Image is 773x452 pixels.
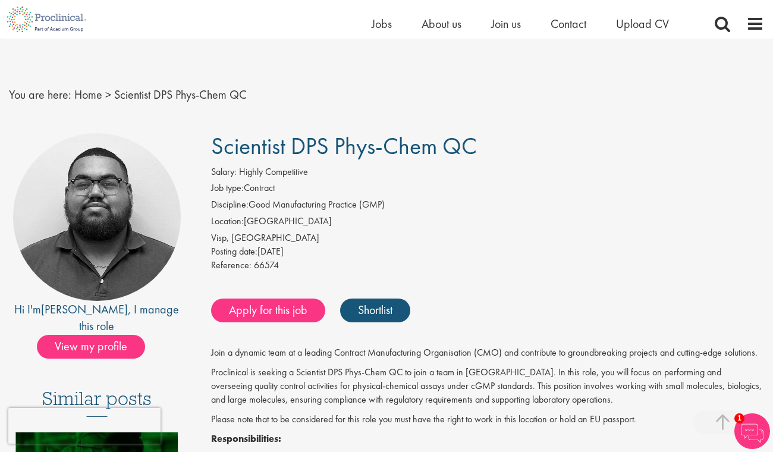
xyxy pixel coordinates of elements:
img: imeage of recruiter Ashley Bennett [13,133,181,301]
label: Reference: [211,259,252,272]
a: Jobs [372,16,392,32]
span: Scientist DPS Phys-Chem QC [114,87,247,102]
label: Location: [211,215,244,228]
span: > [105,87,111,102]
li: [GEOGRAPHIC_DATA] [211,215,764,231]
span: Scientist DPS Phys-Chem QC [211,131,477,161]
strong: Responsibilities: [211,432,281,445]
span: 66574 [254,259,279,271]
label: Job type: [211,181,244,195]
a: Contact [551,16,586,32]
a: Apply for this job [211,299,325,322]
div: Visp, [GEOGRAPHIC_DATA] [211,231,764,245]
span: Posting date: [211,245,257,258]
p: Join a dynamic team at a leading Contract Manufacturing Organisation (CMO) and contribute to grou... [211,346,764,360]
p: Please note that to be considered for this role you must have the right to work in this location ... [211,413,764,426]
label: Discipline: [211,198,249,212]
p: Proclinical is seeking a Scientist DPS Phys-Chem QC to join a team in [GEOGRAPHIC_DATA]. In this ... [211,366,764,407]
span: 1 [734,413,744,423]
a: About us [422,16,461,32]
h3: Similar posts [42,388,152,417]
a: [PERSON_NAME] [41,302,128,317]
div: Hi I'm , I manage this role [9,301,184,335]
li: Good Manufacturing Practice (GMP) [211,198,764,215]
a: breadcrumb link [74,87,102,102]
iframe: reCAPTCHA [8,408,161,444]
a: Upload CV [616,16,669,32]
span: Highly Competitive [239,165,308,178]
a: Join us [491,16,521,32]
span: View my profile [37,335,145,359]
div: [DATE] [211,245,764,259]
a: Shortlist [340,299,410,322]
span: You are here: [9,87,71,102]
a: View my profile [37,337,157,353]
li: Contract [211,181,764,198]
label: Salary: [211,165,237,179]
img: Chatbot [734,413,770,449]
